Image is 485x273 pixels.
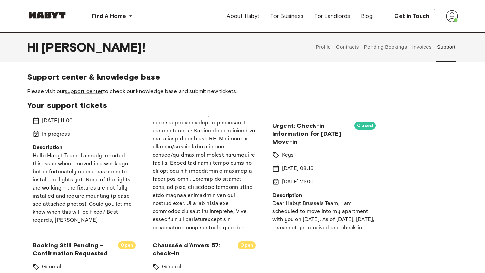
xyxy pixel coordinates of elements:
[42,130,70,138] p: In progress
[65,88,103,94] a: support center
[363,32,408,62] button: Pending Bookings
[162,263,181,271] p: General
[282,165,313,173] p: [DATE] 08:16
[92,12,126,20] span: Find A Home
[361,12,373,20] span: Blog
[282,178,314,186] p: [DATE] 21:00
[153,241,232,258] span: Chaussée d’Anvers 57: check-in
[436,32,456,62] button: Support
[221,9,265,23] a: About Habyt
[272,122,349,146] span: Urgent: Check-in Information for [DATE] Move-in
[309,9,355,23] a: For Landlords
[33,152,136,225] p: Hello Habyt Team, I already reported this issue when I moved in a week ago, but unfortunately no ...
[86,9,138,23] button: Find A Home
[265,9,309,23] a: For Business
[118,242,136,249] span: Open
[394,12,429,20] span: Get in Touch
[42,117,73,125] p: [DATE] 11:00
[238,242,256,249] span: Open
[335,32,360,62] button: Contracts
[27,72,458,82] span: Support center & knowledge base
[41,40,145,54] span: [PERSON_NAME] !
[356,9,378,23] a: Blog
[270,12,304,20] span: For Business
[27,88,458,95] span: Please visit our to check our knowledge base and submit new tickets.
[282,151,294,159] p: Keys
[27,100,458,110] span: Your support tickets
[314,12,350,20] span: For Landlords
[313,32,458,62] div: user profile tabs
[227,12,259,20] span: About Habyt
[33,144,136,152] p: Description
[27,12,67,19] img: Habyt
[446,10,458,22] img: avatar
[354,122,376,129] span: Closed
[42,263,61,271] p: General
[389,9,435,23] button: Get in Touch
[272,192,376,200] p: Description
[315,32,332,62] button: Profile
[27,40,41,54] span: Hi
[411,32,432,62] button: Invoices
[33,241,112,258] span: Booking Still Pending – Confirmation Requested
